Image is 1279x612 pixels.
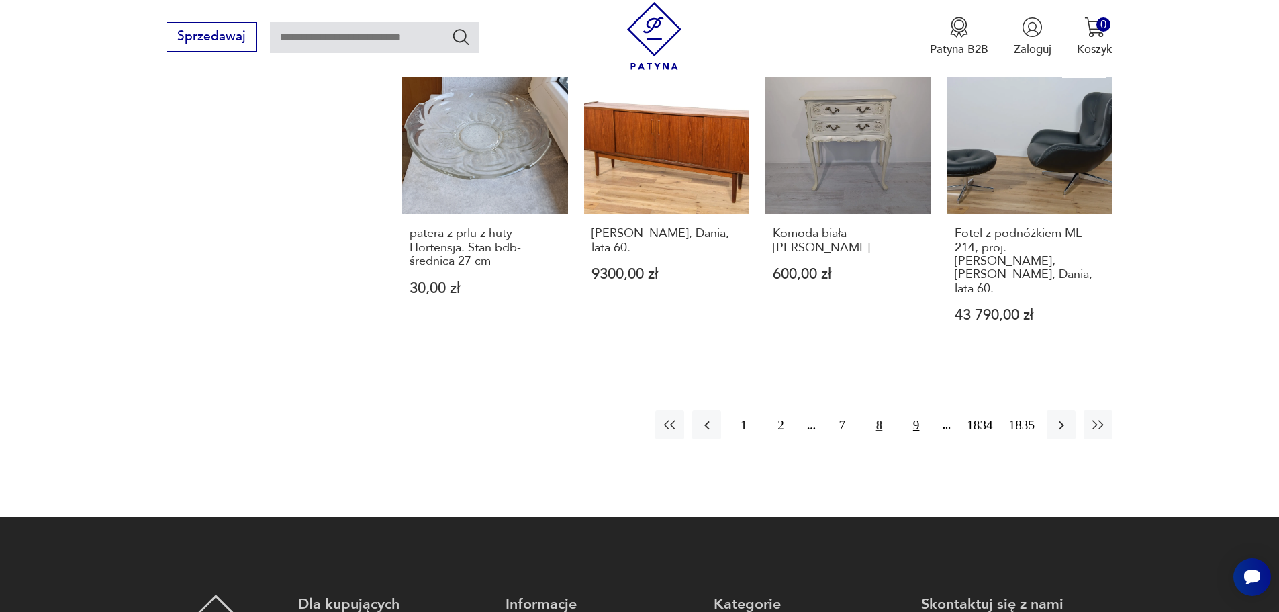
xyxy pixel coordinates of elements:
a: Komoda, Dania, lata 60.[PERSON_NAME], Dania, lata 60.9300,00 zł [584,48,750,354]
p: Koszyk [1077,42,1112,57]
button: 2 [766,410,795,439]
h3: [PERSON_NAME], Dania, lata 60. [591,227,743,255]
a: KlasykFotel z podnóżkiem ML 214, proj. Illum Wikkelsø, Mikael Laursen, Dania, lata 60.Fotel z pod... [947,48,1113,354]
a: Ikona medaluPatyna B2B [930,17,988,57]
button: 1834 [963,410,996,439]
div: 0 [1096,17,1110,32]
button: Sprzedawaj [167,22,257,52]
iframe: Smartsupp widget button [1233,558,1271,596]
button: 9 [902,410,931,439]
h3: Fotel z podnóżkiem ML 214, proj. [PERSON_NAME], [PERSON_NAME], Dania, lata 60. [955,227,1106,296]
p: Zaloguj [1014,42,1051,57]
img: Ikona koszyka [1084,17,1105,38]
a: Komoda biała Ludwik XVKomoda biała [PERSON_NAME]600,00 zł [765,48,931,354]
p: 9300,00 zł [591,267,743,281]
button: 1835 [1005,410,1039,439]
img: Patyna - sklep z meblami i dekoracjami vintage [620,2,688,70]
p: 600,00 zł [773,267,924,281]
a: patera z prlu z huty Hortensja. Stan bdb- średnica 27 cmpatera z prlu z huty Hortensja. Stan bdb-... [402,48,568,354]
h3: patera z prlu z huty Hortensja. Stan bdb- średnica 27 cm [410,227,561,268]
button: Patyna B2B [930,17,988,57]
a: Sprzedawaj [167,32,257,43]
p: Patyna B2B [930,42,988,57]
button: 1 [729,410,758,439]
button: Szukaj [451,27,471,46]
button: 8 [865,410,894,439]
button: 7 [828,410,857,439]
p: 43 790,00 zł [955,308,1106,322]
button: 0Koszyk [1077,17,1112,57]
img: Ikonka użytkownika [1022,17,1043,38]
h3: Komoda biała [PERSON_NAME] [773,227,924,255]
button: Zaloguj [1014,17,1051,57]
img: Ikona medalu [949,17,969,38]
p: 30,00 zł [410,281,561,296]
